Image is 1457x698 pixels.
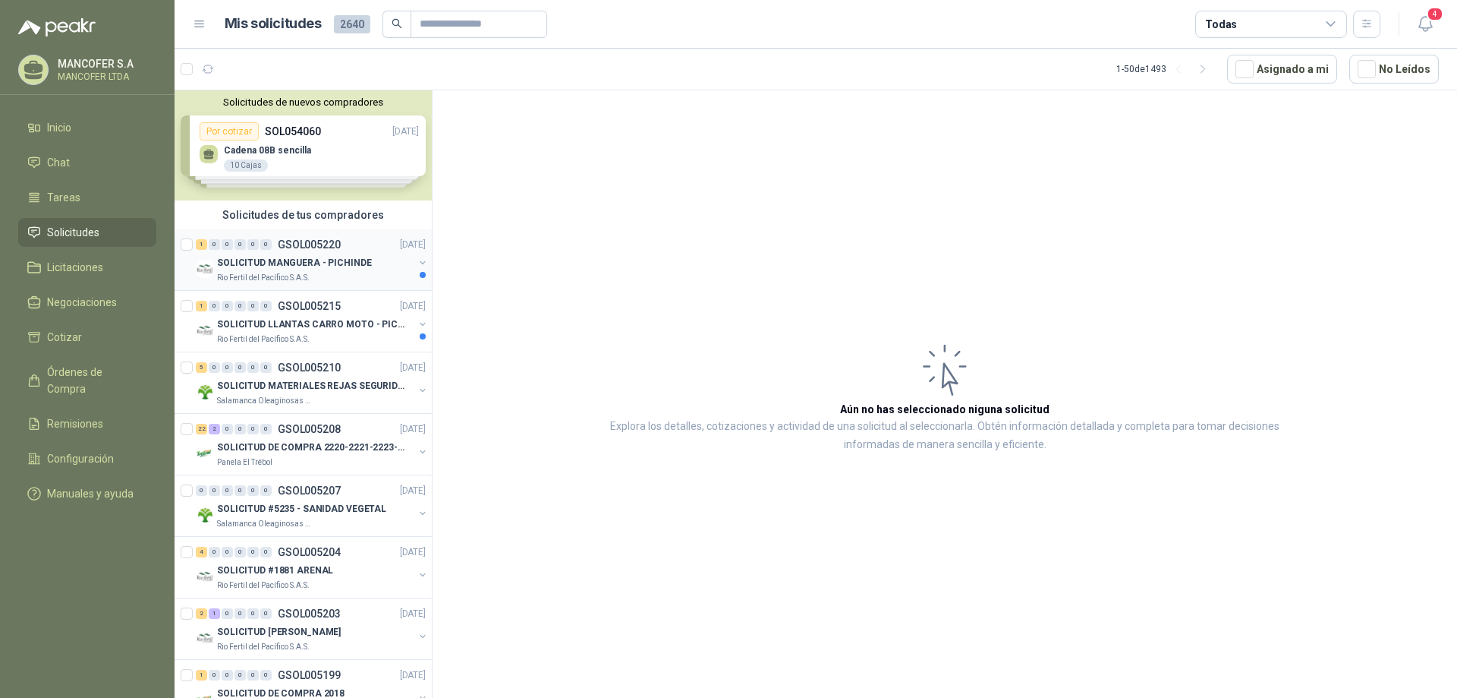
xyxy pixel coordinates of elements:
div: 2 [196,608,207,619]
div: 0 [260,424,272,434]
p: Salamanca Oleaginosas SAS [217,518,313,530]
img: Company Logo [196,444,214,463]
p: Rio Fertil del Pacífico S.A.S. [217,641,310,653]
div: 0 [209,547,220,557]
div: 0 [209,239,220,250]
a: Manuales y ayuda [18,479,156,508]
div: 0 [247,362,259,373]
div: 0 [234,608,246,619]
div: 0 [260,670,272,681]
a: Inicio [18,113,156,142]
div: 0 [247,547,259,557]
p: Salamanca Oleaginosas SAS [217,395,313,407]
span: Manuales y ayuda [47,485,134,502]
div: 0 [234,362,246,373]
div: 0 [209,301,220,311]
p: [DATE] [400,607,426,621]
a: Órdenes de Compra [18,358,156,403]
a: Licitaciones [18,253,156,282]
p: MANCOFER LTDA [58,72,153,81]
span: Órdenes de Compra [47,364,142,397]
span: 4 [1427,7,1443,21]
p: [DATE] [400,238,426,252]
p: SOLICITUD LLANTAS CARRO MOTO - PICHINDE [217,317,406,332]
a: 2 1 0 0 0 0 GSOL005203[DATE] Company LogoSOLICITUD [PERSON_NAME]Rio Fertil del Pacífico S.A.S. [196,605,429,653]
p: [DATE] [400,422,426,437]
a: Chat [18,148,156,177]
div: 0 [222,239,233,250]
span: Inicio [47,119,71,136]
div: 0 [222,424,233,434]
div: 2 [209,424,220,434]
div: Solicitudes de nuevos compradoresPor cotizarSOL054060[DATE] Cadena 08B sencilla10 CajasPor cotiza... [175,90,432,201]
button: Solicitudes de nuevos compradores [181,96,426,108]
div: 0 [260,301,272,311]
p: MANCOFER S.A [58,58,153,69]
p: Explora los detalles, cotizaciones y actividad de una solicitud al seleccionarla. Obtén informaci... [584,418,1305,454]
div: 0 [260,608,272,619]
div: 4 [196,547,207,557]
p: [DATE] [400,361,426,375]
p: SOLICITUD #5235 - SANIDAD VEGETAL [217,502,386,516]
p: Rio Fertil del Pacífico S.A.S. [217,272,310,284]
div: Todas [1205,16,1237,33]
a: 4 0 0 0 0 0 GSOL005204[DATE] Company LogoSOLICITUD #1881 ARENALRio Fertil del Pacífico S.A.S. [196,543,429,592]
p: Rio Fertil del Pacífico S.A.S. [217,333,310,346]
div: 1 [209,608,220,619]
div: 0 [222,608,233,619]
div: 0 [260,547,272,557]
span: Tareas [47,189,80,206]
p: [DATE] [400,545,426,560]
p: GSOL005204 [278,547,341,557]
div: 0 [247,485,259,496]
p: Panela El Trébol [217,456,272,469]
div: 0 [234,670,246,681]
p: [DATE] [400,484,426,498]
a: 22 2 0 0 0 0 GSOL005208[DATE] Company LogoSOLICITUD DE COMPRA 2220-2221-2223-2224Panela El Trébol [196,420,429,469]
p: GSOL005199 [278,670,341,681]
div: 0 [247,670,259,681]
span: 2640 [334,15,370,33]
div: 0 [222,670,233,681]
p: SOLICITUD [PERSON_NAME] [217,625,341,640]
div: 1 - 50 de 1493 [1116,57,1215,81]
button: No Leídos [1349,55,1439,84]
div: 1 [196,301,207,311]
a: Tareas [18,183,156,212]
span: search [392,18,402,29]
span: Remisiones [47,415,103,432]
a: Solicitudes [18,218,156,247]
div: 0 [222,547,233,557]
div: 0 [209,670,220,681]
a: Configuración [18,444,156,473]
img: Company Logo [196,567,214,586]
div: 0 [222,485,233,496]
div: 0 [247,608,259,619]
img: Company Logo [196,629,214,647]
div: 0 [196,485,207,496]
img: Company Logo [196,260,214,278]
p: GSOL005203 [278,608,341,619]
img: Logo peakr [18,18,96,36]
div: 5 [196,362,207,373]
div: 0 [222,362,233,373]
a: Remisiones [18,409,156,438]
h1: Mis solicitudes [225,13,322,35]
a: 1 0 0 0 0 0 GSOL005215[DATE] Company LogoSOLICITUD LLANTAS CARRO MOTO - PICHINDERio Fertil del Pa... [196,297,429,346]
div: 0 [234,239,246,250]
span: Chat [47,154,70,171]
p: SOLICITUD MATERIALES REJAS SEGURIDAD - OFICINA [217,379,406,393]
p: [DATE] [400,299,426,314]
div: 1 [196,239,207,250]
p: GSOL005208 [278,424,341,434]
div: 0 [234,424,246,434]
div: 22 [196,424,207,434]
div: 0 [234,547,246,557]
p: SOLICITUD DE COMPRA 2220-2221-2223-2224 [217,441,406,455]
p: GSOL005207 [278,485,341,496]
span: Licitaciones [47,259,103,276]
span: Cotizar [47,329,82,346]
p: SOLICITUD MANGUERA - PICHINDE [217,256,372,270]
div: 0 [234,301,246,311]
div: 0 [247,424,259,434]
